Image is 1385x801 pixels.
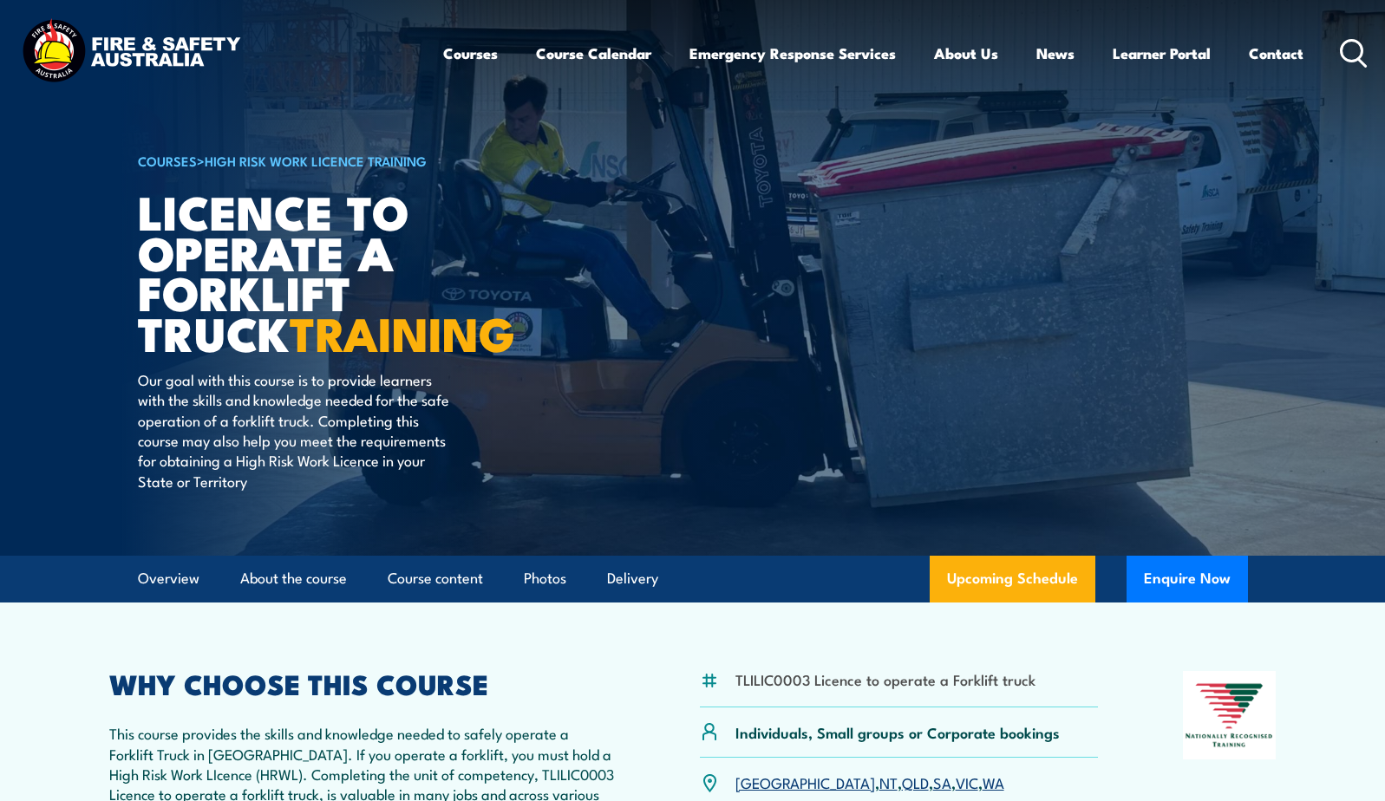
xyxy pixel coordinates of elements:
h2: WHY CHOOSE THIS COURSE [109,671,616,695]
a: News [1036,30,1075,76]
a: WA [983,772,1004,792]
a: Course Calendar [536,30,651,76]
a: Photos [524,556,566,602]
h1: Licence to operate a forklift truck [138,191,566,353]
a: COURSES [138,151,197,170]
a: Overview [138,556,199,602]
a: VIC [956,772,978,792]
a: About Us [934,30,998,76]
a: Upcoming Schedule [930,556,1095,602]
button: Enquire Now [1127,556,1248,602]
strong: TRAINING [290,296,515,368]
a: High Risk Work Licence Training [205,151,427,170]
h6: > [138,150,566,171]
p: Our goal with this course is to provide learners with the skills and knowledge needed for the saf... [138,369,454,491]
p: Individuals, Small groups or Corporate bookings [735,722,1060,742]
a: Delivery [607,556,658,602]
a: Courses [443,30,498,76]
a: Learner Portal [1113,30,1211,76]
a: NT [879,772,898,792]
a: [GEOGRAPHIC_DATA] [735,772,875,792]
a: About the course [240,556,347,602]
p: , , , , , [735,772,1004,792]
a: Course content [388,556,483,602]
img: Nationally Recognised Training logo. [1183,671,1277,759]
a: Contact [1249,30,1303,76]
a: QLD [902,772,929,792]
li: TLILIC0003 Licence to operate a Forklift truck [735,669,1035,689]
a: Emergency Response Services [689,30,896,76]
a: SA [933,772,951,792]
